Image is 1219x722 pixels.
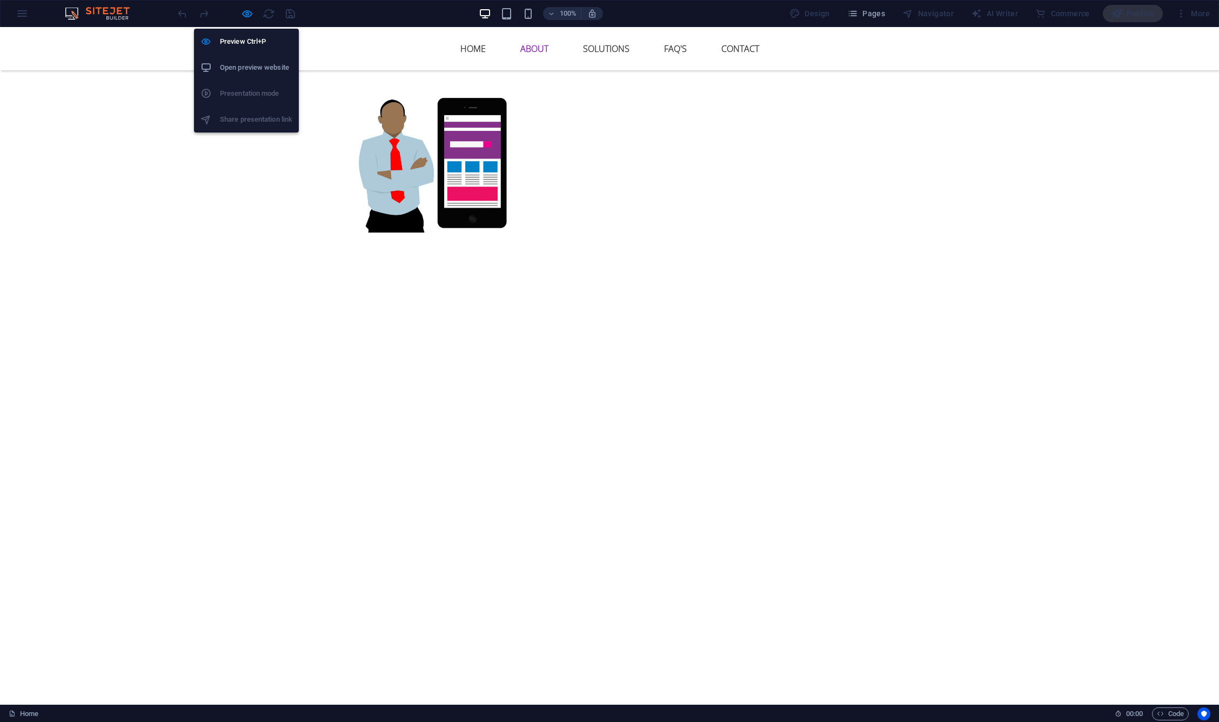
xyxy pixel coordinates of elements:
[574,9,638,35] a: Solutions
[512,9,557,35] a: About
[1152,707,1189,720] button: Code
[559,7,577,20] h6: 100%
[1134,710,1135,718] span: :
[9,707,38,720] a: Click to cancel selection. Double-click to open Pages
[713,9,768,35] a: Contact
[220,61,292,74] h6: Open preview website
[655,9,695,35] a: FAQ's
[220,35,292,48] h6: Preview Ctrl+P
[1115,707,1143,720] h6: Session time
[1157,707,1184,720] span: Code
[843,5,889,22] button: Pages
[452,9,494,35] a: Home
[1197,707,1210,720] button: Usercentrics
[847,8,885,19] span: Pages
[1126,707,1143,720] span: 00 00
[62,7,143,20] img: Editor Logo
[543,7,581,20] button: 100%
[587,9,597,18] i: On resize automatically adjust zoom level to fit chosen device.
